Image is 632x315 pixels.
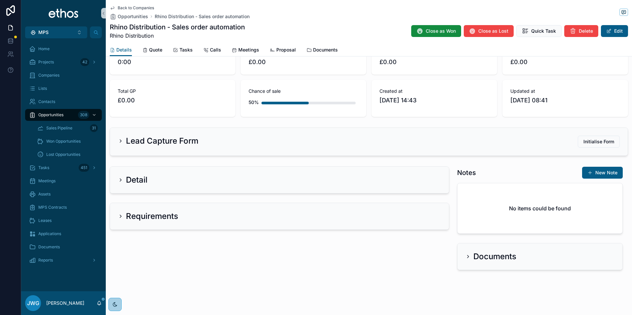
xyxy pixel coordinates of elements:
[473,251,516,262] h2: Documents
[25,26,87,38] button: Select Button
[110,44,132,56] a: Details
[110,32,245,40] span: Rhino Distribution
[38,178,56,184] span: Meetings
[46,152,80,157] span: Lost Opportunities
[510,57,620,67] span: £0.00
[173,44,193,57] a: Tasks
[78,111,89,119] div: 308
[38,165,49,170] span: Tasks
[118,57,227,67] span: 0:00
[118,13,148,20] span: Opportunities
[232,44,259,57] a: Meetings
[38,205,67,210] span: MPS Contracts
[38,218,52,223] span: Leases
[118,5,154,11] span: Back to Companies
[21,38,106,275] div: scrollable content
[270,44,296,57] a: Proposal
[601,25,628,37] button: Edit
[464,25,514,37] button: Close as Lost
[582,167,623,179] button: New Note
[126,175,147,185] h2: Detail
[46,300,84,306] p: [PERSON_NAME]
[25,241,102,253] a: Documents
[379,96,489,105] span: [DATE] 14:43
[33,135,102,147] a: Won Opportunities
[249,88,358,94] span: Chance of sale
[155,13,250,20] a: Rhino Distribution - Sales order automation
[426,28,456,34] span: Close as Won
[38,86,47,91] span: Lists
[25,69,102,81] a: Companies
[478,28,508,34] span: Close as Lost
[564,25,598,37] button: Delete
[276,47,296,53] span: Proposal
[79,164,89,172] div: 451
[110,22,245,32] h1: Rhino Distribution - Sales order automation
[118,96,227,105] span: £0.00
[25,109,102,121] a: Opportunities308
[457,168,476,177] h1: Notes
[33,149,102,160] a: Lost Opportunities
[38,99,55,104] span: Contacts
[110,13,148,20] a: Opportunities
[379,57,489,67] span: £0.00
[116,47,132,53] span: Details
[38,258,53,263] span: Reports
[510,96,620,105] span: [DATE] 08:41
[90,124,98,132] div: 31
[38,244,60,250] span: Documents
[516,25,562,37] button: Quick Task
[249,57,358,67] span: £0.00
[27,299,39,307] span: JWG
[531,28,556,34] span: Quick Task
[118,88,227,94] span: Total GP
[579,28,593,34] span: Delete
[80,58,89,66] div: 42
[126,136,198,146] h2: Lead Capture Form
[46,125,72,131] span: Sales Pipeline
[238,47,259,53] span: Meetings
[46,139,81,144] span: Won Opportunities
[179,47,193,53] span: Tasks
[149,47,162,53] span: Quote
[38,59,54,65] span: Projects
[142,44,162,57] a: Quote
[38,231,61,236] span: Applications
[38,46,50,52] span: Home
[48,8,79,18] img: App logo
[583,138,614,145] span: Initialise Form
[25,175,102,187] a: Meetings
[25,201,102,213] a: MPS Contracts
[379,88,489,94] span: Created at
[510,88,620,94] span: Updated at
[25,43,102,55] a: Home
[38,112,63,118] span: Opportunities
[110,5,154,11] a: Back to Companies
[38,73,59,78] span: Companies
[33,122,102,134] a: Sales Pipeline31
[249,96,259,109] div: 50%
[25,56,102,68] a: Projects42
[25,83,102,94] a: Lists
[578,136,620,148] button: Initialise Form
[411,25,461,37] button: Close as Won
[25,96,102,108] a: Contacts
[25,228,102,240] a: Applications
[25,162,102,174] a: Tasks451
[25,215,102,227] a: Leases
[25,254,102,266] a: Reports
[25,188,102,200] a: Assets
[306,44,338,57] a: Documents
[313,47,338,53] span: Documents
[210,47,221,53] span: Calls
[509,204,571,212] h2: No items could be found
[203,44,221,57] a: Calls
[126,211,178,222] h2: Requirements
[38,29,49,36] span: MPS
[38,192,51,197] span: Assets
